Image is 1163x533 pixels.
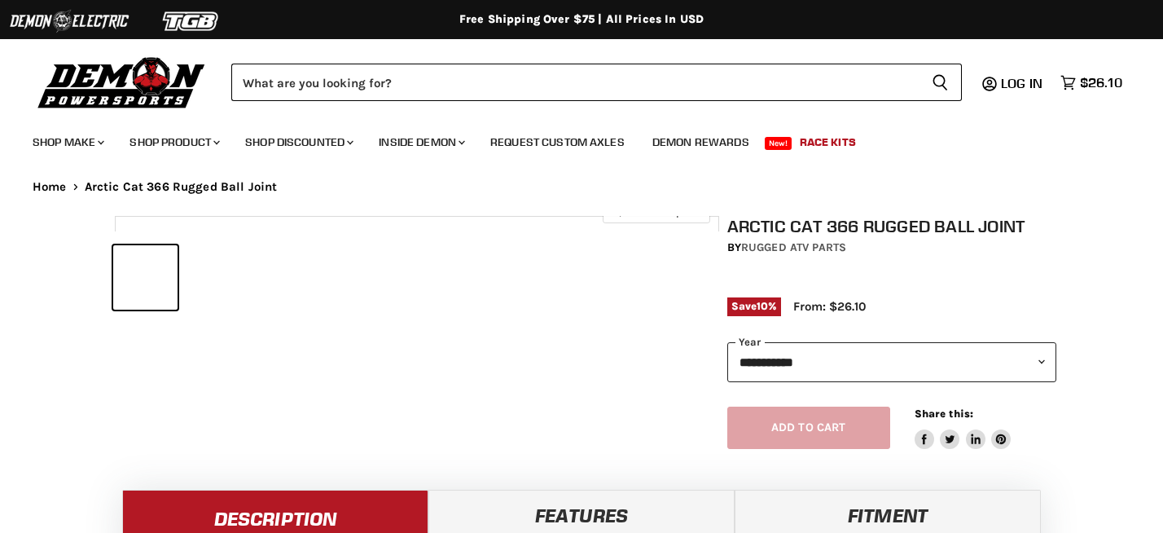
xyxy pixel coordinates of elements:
[117,126,230,159] a: Shop Product
[33,180,67,194] a: Home
[915,407,973,420] span: Share this:
[727,297,781,315] span: Save %
[915,407,1012,450] aside: Share this:
[741,240,846,254] a: Rugged ATV Parts
[727,342,1056,382] select: year
[727,216,1056,236] h1: Arctic Cat 366 Rugged Ball Joint
[8,6,130,37] img: Demon Electric Logo 2
[33,53,211,111] img: Demon Powersports
[611,205,701,218] span: Click to expand
[1001,75,1042,91] span: Log in
[1080,75,1122,90] span: $26.10
[640,126,761,159] a: Demon Rewards
[113,245,178,310] button: Arctic Cat 366 Rugged Ball Joint thumbnail
[233,126,363,159] a: Shop Discounted
[1052,71,1130,95] a: $26.10
[765,137,792,150] span: New!
[727,239,1056,257] div: by
[757,300,768,312] span: 10
[919,64,962,101] button: Search
[231,64,962,101] form: Product
[366,126,475,159] a: Inside Demon
[478,126,637,159] a: Request Custom Axles
[994,76,1052,90] a: Log in
[130,6,252,37] img: TGB Logo 2
[85,180,278,194] span: Arctic Cat 366 Rugged Ball Joint
[20,126,114,159] a: Shop Make
[793,299,866,314] span: From: $26.10
[788,126,868,159] a: Race Kits
[20,119,1118,159] ul: Main menu
[231,64,919,101] input: Search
